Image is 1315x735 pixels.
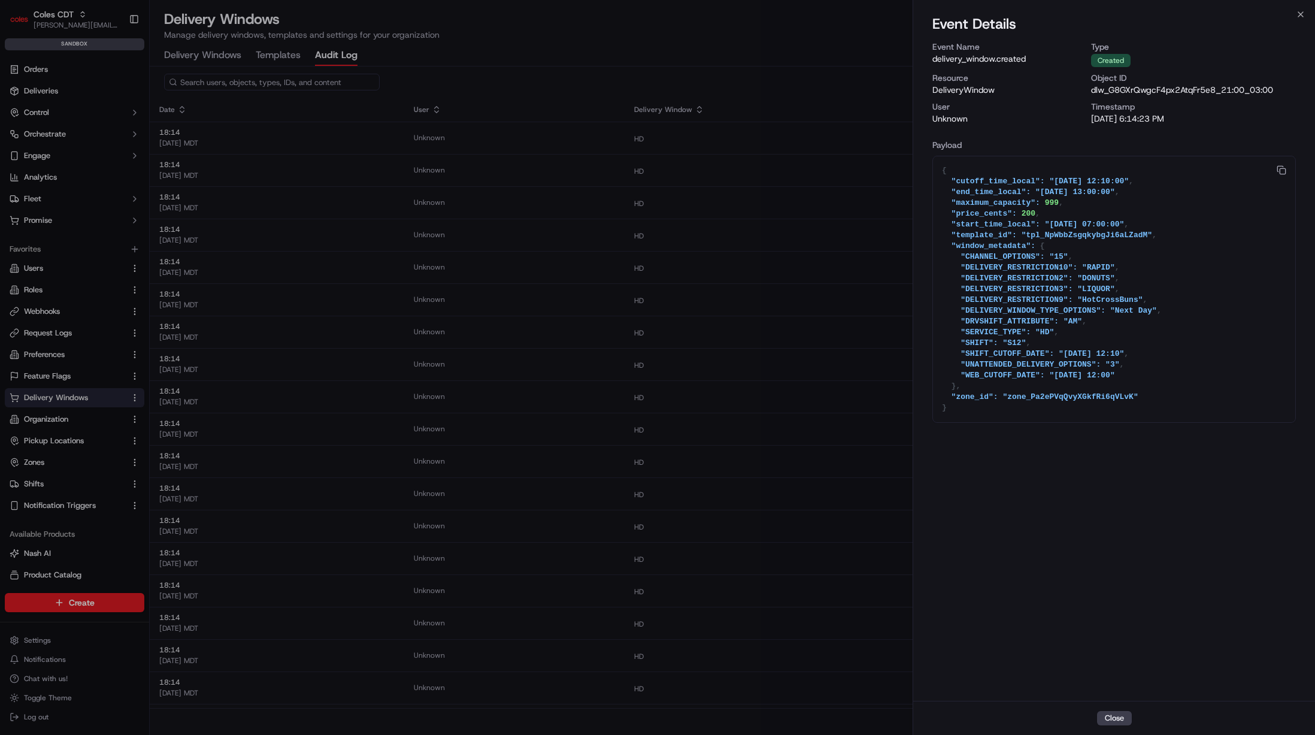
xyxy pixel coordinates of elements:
img: 1736555255976-a54dd68f-1ca7-489b-9aae-adbdc363a1c4 [12,114,34,136]
button: Start new chat [204,118,218,132]
h3: User [932,101,1086,113]
p: Welcome 👋 [12,48,218,67]
button: Close [1097,711,1132,725]
span: Knowledge Base [24,174,92,186]
h3: Timestamp [1091,101,1296,113]
input: Got a question? Start typing here... [31,77,216,90]
a: 💻API Documentation [96,169,197,190]
h3: Type [1091,41,1296,53]
h2: Event Details [932,14,1296,34]
p: [DATE] 6:14:23 PM [1091,113,1296,125]
h3: Payload [932,139,1296,151]
div: 💻 [101,175,111,184]
h3: Resource [932,72,1086,84]
p: dlw_G8GXrQwgcF4px2AtqFr5e8_21:00_03:00 [1091,84,1296,96]
h3: Event Name [932,41,1086,53]
p: delivery_window.created [932,53,1086,65]
span: Pylon [119,203,145,212]
a: 📗Knowledge Base [7,169,96,190]
h3: Object ID [1091,72,1296,84]
img: Nash [12,12,36,36]
a: Powered byPylon [84,202,145,212]
div: We're available if you need us! [41,126,152,136]
div: created [1091,54,1131,67]
p: Unknown [932,113,1086,125]
div: 📗 [12,175,22,184]
textarea: { "cutoff_time_local": "[DATE] 12:10:00", "end_time_local": "[DATE] 13:00:00", "maximum_capacity"... [933,156,1295,422]
p: deliveryWindow [932,84,1086,96]
div: Start new chat [41,114,196,126]
span: API Documentation [113,174,192,186]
